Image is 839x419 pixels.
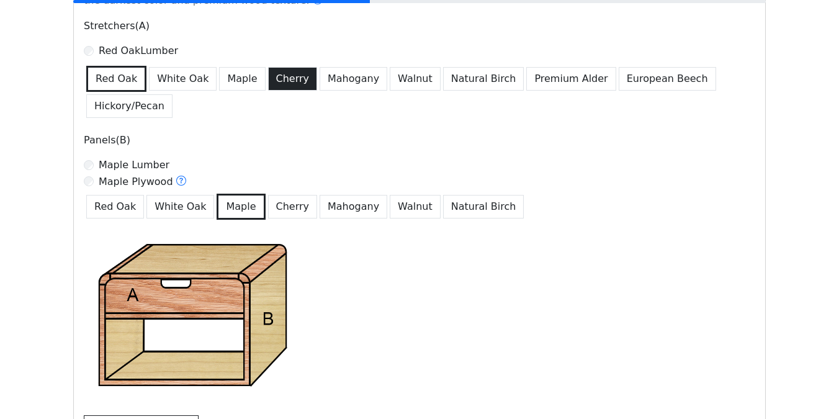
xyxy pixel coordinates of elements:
button: Natural Birch [443,195,524,219]
button: Maple [217,194,265,220]
label: Maple Plywood [99,174,187,190]
label: Maple Lumber [99,158,169,173]
button: Maple [219,67,265,91]
button: Cherry [268,195,318,219]
button: European Beech [619,67,716,91]
button: White Oak [146,195,214,219]
button: Red Oak [86,195,144,219]
button: Hickory/Pecan [86,94,173,118]
button: Mahogany [320,195,387,219]
button: Walnut [390,195,441,219]
button: Maple Plywood [176,174,187,190]
button: Premium Alder [526,67,616,91]
span: Stretchers(A) [84,20,150,32]
button: Cherry [268,67,318,91]
label: Red Oak Lumber [99,43,178,58]
button: White Oak [149,67,217,91]
button: Walnut [390,67,441,91]
img: Structure example - Stretchers(A) [84,235,301,394]
span: Panels(B) [84,134,130,146]
button: Natural Birch [443,67,524,91]
button: Red Oak [86,66,146,92]
button: Mahogany [320,67,387,91]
